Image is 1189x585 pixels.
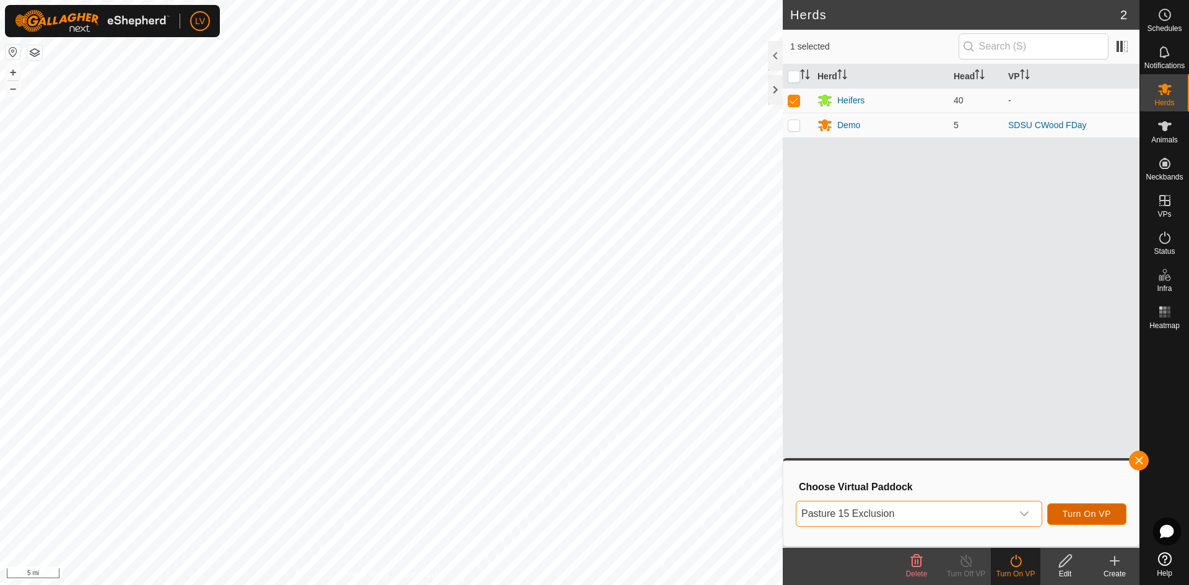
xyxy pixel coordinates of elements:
span: Status [1154,248,1175,255]
span: Pasture 15 Exclusion [796,501,1012,526]
input: Search (S) [959,33,1108,59]
div: Heifers [837,94,865,107]
span: Animals [1151,136,1178,144]
span: VPs [1157,210,1171,218]
button: Reset Map [6,45,20,59]
a: Contact Us [404,569,440,580]
span: Notifications [1144,62,1185,69]
span: Help [1157,570,1172,577]
th: VP [1003,64,1139,89]
span: 2 [1120,6,1127,24]
td: - [1003,88,1139,113]
p-sorticon: Activate to sort [1020,71,1030,81]
th: Herd [812,64,949,89]
p-sorticon: Activate to sort [800,71,810,81]
span: Herds [1154,99,1174,106]
div: dropdown trigger [1012,501,1037,526]
p-sorticon: Activate to sort [975,71,985,81]
div: Demo [837,119,860,132]
div: Create [1090,568,1139,579]
button: – [6,81,20,96]
span: Infra [1157,285,1172,292]
span: Turn On VP [1063,509,1111,519]
div: Edit [1040,568,1090,579]
h3: Choose Virtual Paddock [799,481,1126,493]
button: + [6,65,20,80]
th: Head [949,64,1003,89]
span: Heatmap [1149,322,1180,329]
img: Gallagher Logo [15,10,170,32]
a: Help [1140,547,1189,582]
p-sorticon: Activate to sort [837,71,847,81]
span: Schedules [1147,25,1182,32]
span: 5 [954,120,959,130]
span: Neckbands [1146,173,1183,181]
a: Privacy Policy [342,569,389,580]
div: Turn Off VP [941,568,991,579]
span: Delete [906,570,928,578]
span: 1 selected [790,40,959,53]
h2: Herds [790,7,1120,22]
button: Turn On VP [1047,503,1126,525]
div: Turn On VP [991,568,1040,579]
a: SDSU CWood FDay [1008,120,1087,130]
span: 40 [954,95,964,105]
span: LV [195,15,205,28]
button: Map Layers [27,45,42,60]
